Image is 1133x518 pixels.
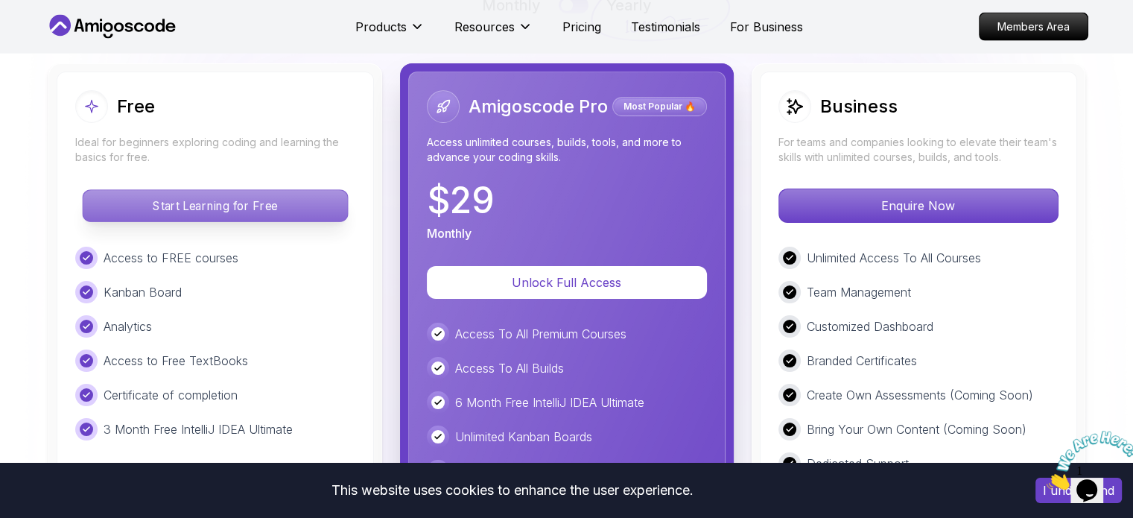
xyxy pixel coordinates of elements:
button: Start Learning for Free [82,189,348,222]
a: Enquire Now [778,198,1059,213]
a: Testimonials [631,18,700,36]
p: Certificate of completion [104,386,238,404]
p: Analytics [104,318,152,335]
p: Access To All Premium Courses [455,325,626,343]
p: Unlimited Access To All Courses [807,249,981,267]
p: Enquire Now [779,189,1058,222]
p: Create Own Assessments (Coming Soon) [807,386,1033,404]
a: Unlock Full Access [427,275,707,290]
a: For Business [730,18,803,36]
p: Access to Free TextBooks [104,352,248,370]
p: Bring Your Own Content (Coming Soon) [807,420,1026,438]
button: Accept cookies [1035,478,1122,503]
p: Unlock Full Access [445,274,689,291]
p: 6 Month Free IntelliJ IDEA Ultimate [455,394,644,411]
button: Enquire Now [778,189,1059,223]
p: Start Learning for Free [83,190,347,221]
button: Unlock Full Access [427,266,707,299]
button: Resources [454,18,533,48]
p: Members Area [980,13,1088,40]
p: Team Management [807,283,911,301]
p: Branded Certificates [807,352,917,370]
p: Unlimited Kanban Boards [455,428,592,446]
p: Most Popular 🔥 [615,99,705,114]
p: Customized Dashboard [807,318,933,335]
p: Certificate of Completion [455,462,591,480]
p: Ideal for beginners exploring coding and learning the basics for free. [75,135,355,165]
h2: Business [820,95,898,119]
img: Chat attention grabber [6,6,98,65]
div: This website uses cookies to enhance the user experience. [11,474,1013,507]
button: Products [355,18,425,48]
h2: Free [117,95,155,119]
a: Pricing [562,18,601,36]
p: Access unlimited courses, builds, tools, and more to advance your coding skills. [427,135,707,165]
p: Resources [454,18,515,36]
p: Kanban Board [104,283,182,301]
p: $ 29 [427,183,495,218]
p: Access to FREE courses [104,249,238,267]
p: Access To All Builds [455,359,564,377]
iframe: chat widget [1041,425,1133,496]
a: Start Learning for Free [75,198,355,213]
p: Monthly [427,224,472,242]
h2: Amigoscode Pro [469,95,608,119]
span: 1 [6,6,12,19]
p: Products [355,18,407,36]
p: For teams and companies looking to elevate their team's skills with unlimited courses, builds, an... [778,135,1059,165]
a: Members Area [979,13,1088,41]
p: 3 Month Free IntelliJ IDEA Ultimate [104,420,293,438]
p: Dedicated Support [807,455,909,473]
